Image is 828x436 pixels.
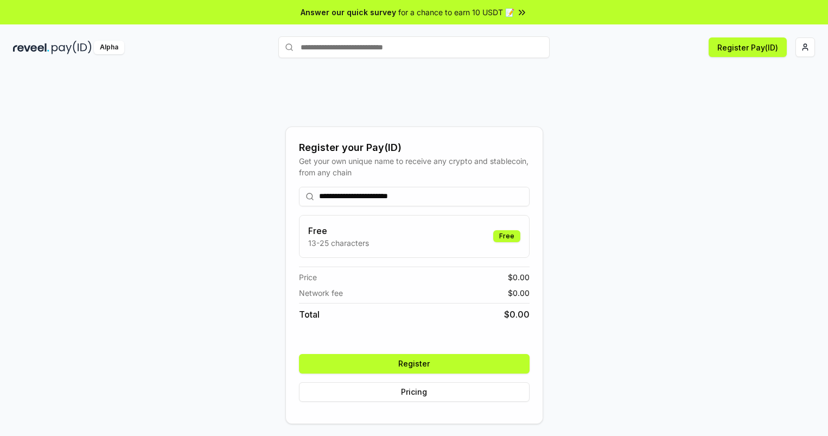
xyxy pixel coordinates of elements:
[52,41,92,54] img: pay_id
[709,37,787,57] button: Register Pay(ID)
[299,308,320,321] span: Total
[508,271,530,283] span: $ 0.00
[308,237,369,249] p: 13-25 characters
[94,41,124,54] div: Alpha
[299,271,317,283] span: Price
[301,7,396,18] span: Answer our quick survey
[398,7,514,18] span: for a chance to earn 10 USDT 📝
[504,308,530,321] span: $ 0.00
[13,41,49,54] img: reveel_dark
[299,140,530,155] div: Register your Pay(ID)
[299,382,530,402] button: Pricing
[493,230,520,242] div: Free
[299,287,343,299] span: Network fee
[299,155,530,178] div: Get your own unique name to receive any crypto and stablecoin, from any chain
[308,224,369,237] h3: Free
[508,287,530,299] span: $ 0.00
[299,354,530,374] button: Register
